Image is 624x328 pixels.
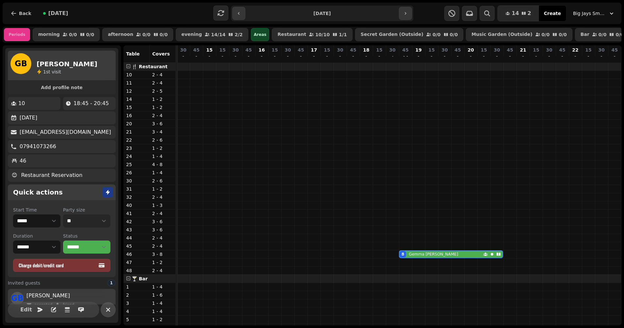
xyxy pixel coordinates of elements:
p: 0 [220,55,225,61]
p: 45 [126,243,147,249]
p: 1 - 2 [152,145,173,151]
span: 2 [528,11,531,16]
span: 14 [512,11,519,16]
p: 48 [126,267,147,274]
p: 14 / 14 [211,32,225,37]
p: 0 [507,55,513,61]
div: 1 [107,280,116,286]
p: 0 [520,55,526,61]
p: Restaurant [277,32,306,37]
p: 3 - 4 [152,129,173,135]
p: 30 [546,47,552,53]
p: 0 [560,55,565,61]
p: 1 - 4 [152,153,173,160]
p: 45 [350,47,356,53]
span: Edit [22,307,30,312]
p: 30 [126,178,147,184]
p: 0 / 0 [86,32,94,37]
button: 142 [498,6,539,21]
p: 1 - 4 [152,308,173,315]
p: 0 [547,55,552,61]
p: 0 [324,55,330,61]
p: 2 - 4 [152,194,173,200]
p: 5 [126,316,147,323]
span: Covers [152,51,170,56]
p: 0 / 0 [160,32,168,37]
p: 2 - 4 [152,80,173,86]
p: 2 - 4 [152,71,173,78]
p: 30 [180,47,186,53]
p: 0 [534,55,539,61]
p: 10 [18,100,25,107]
p: [DATE] [20,114,37,122]
p: 30 [494,47,500,53]
p: 2 - 4 [152,267,173,274]
p: 0 [337,55,343,61]
p: 15 [481,47,487,53]
p: 21 [126,129,147,135]
p: afternoon [108,32,133,37]
button: Create [539,6,566,21]
p: 0 [468,55,473,61]
p: 30 [441,47,448,53]
p: 1 - 2 [152,104,173,111]
p: 22 [572,47,578,53]
span: Charge debit/credit card [19,263,97,268]
p: 3 [126,300,147,306]
p: 0 [455,55,460,61]
button: Edit [20,303,33,316]
p: 15 [324,47,330,53]
p: 1 [126,284,147,290]
p: 1 - 2 [152,316,173,323]
p: 1 - 4 [152,300,173,306]
p: 45 [298,47,304,53]
p: 41 [126,210,147,217]
p: 1 / 1 [339,32,347,37]
p: 2 - 4 [152,243,173,249]
p: 18 [363,47,369,53]
p: 2 - 6 [152,178,173,184]
span: 1 [43,69,46,74]
p: 15 [271,47,278,53]
span: Add profile note [16,85,108,90]
p: 0 [573,55,578,61]
span: 🍸 Bar [132,276,148,281]
button: Restaurant10/101/1 [272,28,352,41]
p: 4 [390,55,395,61]
span: GB [15,60,27,68]
p: 0 / 0 [69,32,77,37]
p: 2 - 4 [152,210,173,217]
p: evening [181,32,202,37]
p: 45 [507,47,513,53]
p: Restaurant Reservation [21,171,83,179]
p: 46 [20,157,26,165]
h2: [PERSON_NAME] [37,59,97,69]
p: 14 [126,96,147,102]
p: Secret Garden (Outside) [361,32,423,37]
span: Back [19,11,31,16]
label: Start Time [13,207,60,213]
p: 0 [259,55,264,61]
span: Invited guests [8,280,40,286]
p: 1 - 4 [152,169,173,176]
span: st [46,69,52,74]
p: [PERSON_NAME] [26,292,74,300]
p: 15 [428,47,435,53]
p: 30 [389,47,395,53]
button: Secret Garden (Outside)0/00/0 [355,28,463,41]
p: 16 [126,112,147,119]
h2: Quick actions [13,188,63,197]
p: 3 - 8 [152,251,173,258]
p: 1 - 2 [152,186,173,192]
p: 2 [126,292,147,298]
p: 1 - 4 [152,284,173,290]
p: 4 - 8 [152,161,173,168]
p: 30 [337,47,343,53]
p: 0 [233,55,238,61]
p: 0 [351,55,356,61]
span: [DATE] [48,11,68,16]
p: 18:45 - 20:45 [74,100,109,107]
div: Periods [4,28,30,41]
p: 0 / 0 [433,32,441,37]
p: 0 / 0 [599,32,607,37]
